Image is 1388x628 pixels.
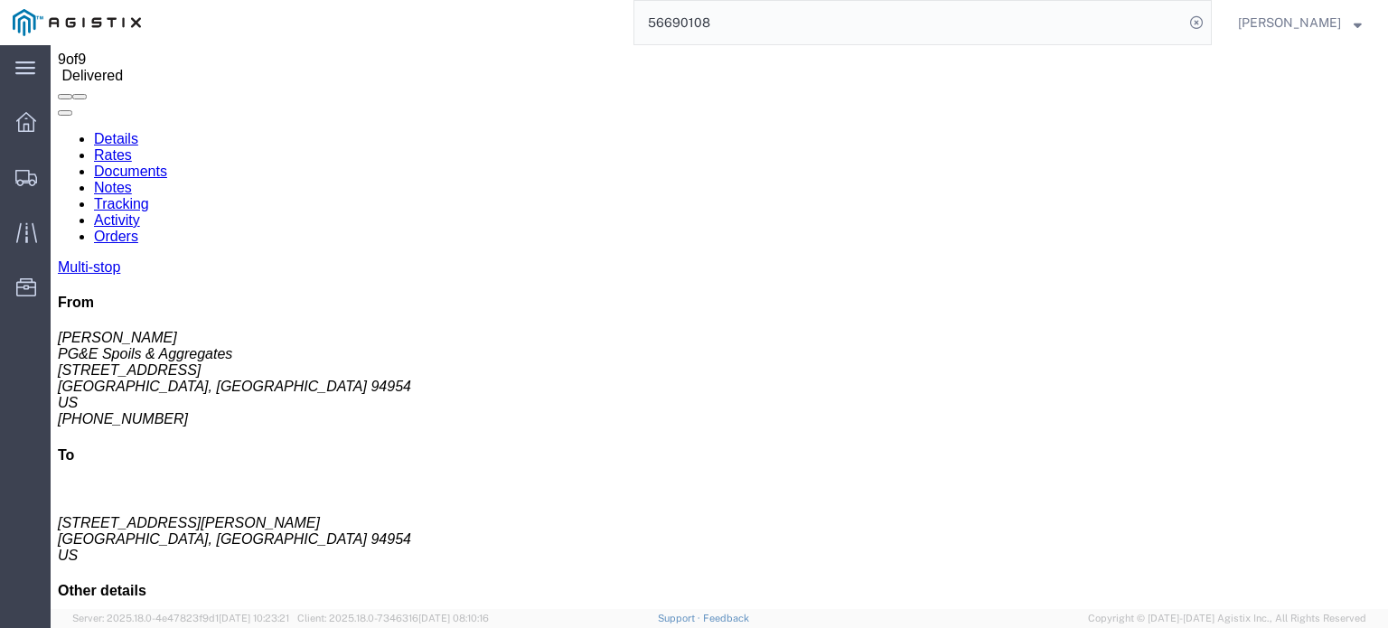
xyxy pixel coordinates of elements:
[634,1,1184,44] input: Search for shipment number, reference number
[1238,13,1341,33] span: Rochelle Manzoni
[13,9,141,36] img: logo
[658,613,703,623] a: Support
[1237,12,1363,33] button: [PERSON_NAME]
[219,613,289,623] span: [DATE] 10:23:21
[418,613,489,623] span: [DATE] 08:10:16
[51,45,1388,609] iframe: FS Legacy Container
[72,613,289,623] span: Server: 2025.18.0-4e47823f9d1
[703,613,749,623] a: Feedback
[297,613,489,623] span: Client: 2025.18.0-7346316
[1088,611,1366,626] span: Copyright © [DATE]-[DATE] Agistix Inc., All Rights Reserved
